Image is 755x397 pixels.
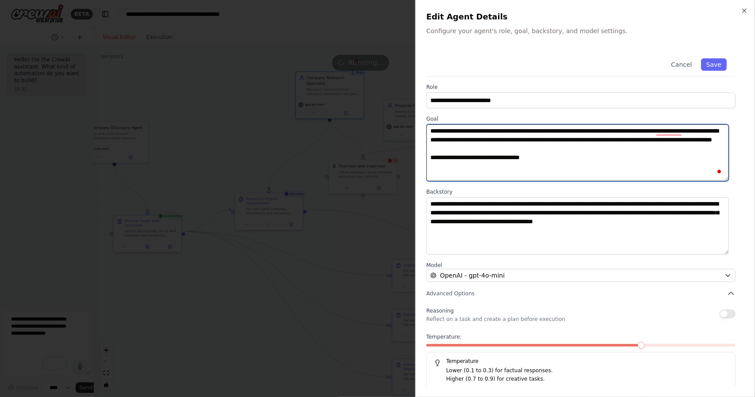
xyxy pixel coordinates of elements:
[426,188,736,195] label: Backstory
[446,366,728,375] p: Lower (0.1 to 0.3) for factual responses.
[666,58,697,71] button: Cancel
[426,290,475,297] span: Advanced Options
[426,84,736,91] label: Role
[426,11,744,23] h2: Edit Agent Details
[426,269,736,282] button: OpenAI - gpt-4o-mini
[426,124,729,181] textarea: To enrich screen reader interactions, please activate Accessibility in Grammarly extension settings
[426,333,462,340] span: Temperature:
[426,115,736,122] label: Goal
[426,316,565,323] p: Reflect on a task and create a plan before execution
[440,271,505,280] span: OpenAI - gpt-4o-mini
[426,308,454,314] span: Reasoning
[434,358,728,365] h5: Temperature
[426,27,744,35] p: Configure your agent's role, goal, backstory, and model settings.
[426,289,736,298] button: Advanced Options
[426,262,736,269] label: Model
[701,58,727,71] button: Save
[446,375,728,384] p: Higher (0.7 to 0.9) for creative tasks.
